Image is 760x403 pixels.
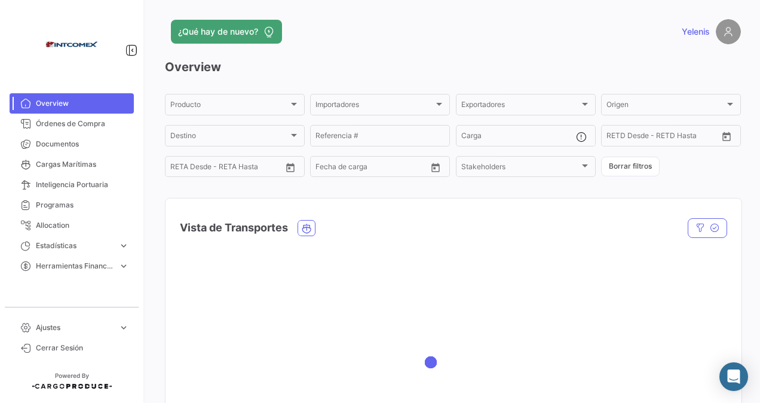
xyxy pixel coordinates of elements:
[180,219,288,236] h4: Vista de Transportes
[200,164,253,173] input: Hasta
[178,26,258,38] span: ¿Qué hay de nuevo?
[36,118,129,129] span: Órdenes de Compra
[170,133,289,142] span: Destino
[36,139,129,149] span: Documentos
[170,164,192,173] input: Desde
[606,133,628,142] input: Desde
[36,343,129,353] span: Cerrar Sesión
[36,179,129,190] span: Inteligencia Portuaria
[10,195,134,215] a: Programas
[10,154,134,175] a: Cargas Marítimas
[461,164,580,173] span: Stakeholders
[461,102,580,111] span: Exportadores
[719,362,748,391] div: Abrir Intercom Messenger
[281,158,299,176] button: Open calendar
[10,134,134,154] a: Documentos
[36,159,129,170] span: Cargas Marítimas
[345,164,399,173] input: Hasta
[36,261,114,271] span: Herramientas Financieras
[118,322,129,333] span: expand_more
[42,14,102,74] img: intcomex.png
[10,93,134,114] a: Overview
[10,114,134,134] a: Órdenes de Compra
[171,20,282,44] button: ¿Qué hay de nuevo?
[165,59,741,75] h3: Overview
[606,102,725,111] span: Origen
[427,158,445,176] button: Open calendar
[718,127,736,145] button: Open calendar
[10,175,134,195] a: Inteligencia Portuaria
[10,215,134,236] a: Allocation
[716,19,741,44] img: placeholder-user.png
[36,240,114,251] span: Estadísticas
[601,157,660,176] button: Borrar filtros
[118,261,129,271] span: expand_more
[170,102,289,111] span: Producto
[36,322,114,333] span: Ajustes
[36,98,129,109] span: Overview
[315,164,337,173] input: Desde
[682,26,710,38] span: Yelenis
[315,102,434,111] span: Importadores
[36,200,129,210] span: Programas
[36,220,129,231] span: Allocation
[636,133,689,142] input: Hasta
[118,240,129,251] span: expand_more
[298,221,315,236] button: Ocean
